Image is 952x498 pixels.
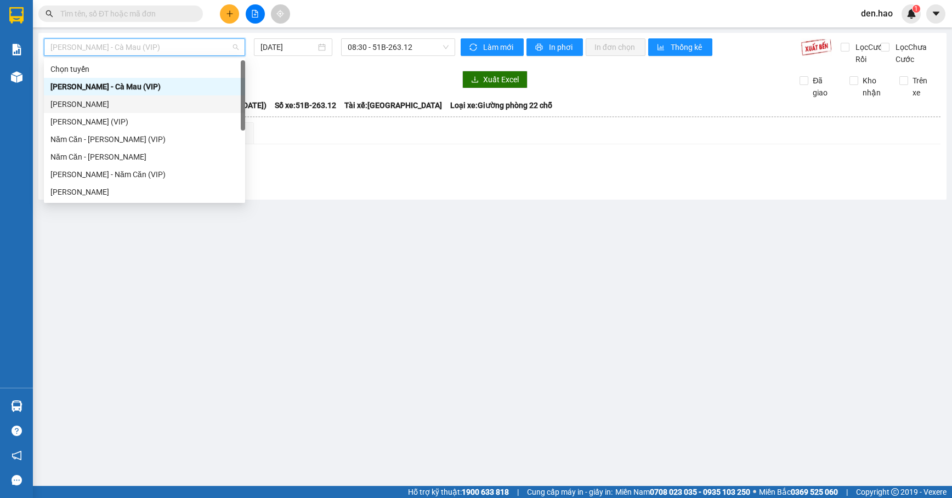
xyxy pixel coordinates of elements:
strong: 0369 525 060 [791,488,838,496]
button: plus [220,4,239,24]
button: aim [271,4,290,24]
div: [PERSON_NAME] (VIP) [50,116,239,128]
div: Cà Mau - Hồ Chí Minh [44,95,245,113]
img: warehouse-icon [11,400,22,412]
span: search [46,10,53,18]
span: Cung cấp máy in - giấy in: [527,486,613,498]
span: den.hao [852,7,902,20]
span: Hồ Chí Minh - Cà Mau (VIP) [50,39,239,55]
div: Hồ Chí Minh - Năm Căn (VIP) [44,166,245,183]
span: aim [276,10,284,18]
span: Hỗ trợ kỹ thuật: [408,486,509,498]
span: In phơi [549,41,574,53]
span: Loại xe: Giường phòng 22 chỗ [450,99,552,111]
span: Trên xe [908,75,941,99]
img: logo-vxr [9,7,24,24]
span: bar-chart [657,43,666,52]
span: Làm mới [483,41,515,53]
span: printer [535,43,545,52]
button: caret-down [926,4,945,24]
span: 1 [914,5,918,13]
span: sync [469,43,479,52]
span: Tài xế: [GEOGRAPHIC_DATA] [344,99,442,111]
span: plus [226,10,234,18]
div: Hồ Chí Minh - Cà Mau (VIP) [44,78,245,95]
span: notification [12,450,22,461]
input: 14/08/2025 [260,41,316,53]
span: message [12,475,22,485]
li: 26 Phó Cơ Điều, Phường 12 [103,27,458,41]
span: Lọc Cước Rồi [851,41,888,65]
img: icon-new-feature [906,9,916,19]
span: file-add [251,10,259,18]
button: bar-chartThống kê [648,38,712,56]
div: Năm Căn - Hồ Chí Minh [44,148,245,166]
div: Năm Căn - Hồ Chí Minh (VIP) [44,131,245,148]
span: Miền Bắc [759,486,838,498]
span: Số xe: 51B-263.12 [275,99,336,111]
button: file-add [246,4,265,24]
span: Kho nhận [858,75,891,99]
span: Đã giao [808,75,841,99]
img: logo.jpg [14,14,69,69]
img: warehouse-icon [11,71,22,83]
button: downloadXuất Excel [462,71,528,88]
button: printerIn phơi [526,38,583,56]
div: Hồ Chí Minh - Cà Mau [44,183,245,201]
span: question-circle [12,426,22,436]
img: 9k= [801,38,832,56]
span: Miền Nam [615,486,750,498]
span: caret-down [931,9,941,19]
div: Năm Căn - [PERSON_NAME] [50,151,239,163]
span: copyright [891,488,899,496]
span: 08:30 - 51B-263.12 [348,39,448,55]
li: Hotline: 02839552959 [103,41,458,54]
span: | [846,486,848,498]
img: solution-icon [11,44,22,55]
div: [PERSON_NAME] - Năm Căn (VIP) [50,168,239,180]
div: [PERSON_NAME] [50,186,239,198]
div: [PERSON_NAME] [50,98,239,110]
sup: 1 [913,5,920,13]
button: syncLàm mới [461,38,524,56]
span: Lọc Chưa Cước [891,41,941,65]
span: Thống kê [671,41,704,53]
div: Năm Căn - [PERSON_NAME] (VIP) [50,133,239,145]
b: GỬI : VP An Lạc [14,80,121,98]
span: | [517,486,519,498]
strong: 1900 633 818 [462,488,509,496]
button: In đơn chọn [586,38,645,56]
div: [PERSON_NAME] - Cà Mau (VIP) [50,81,239,93]
div: Chọn tuyến [44,60,245,78]
input: Tìm tên, số ĐT hoặc mã đơn [60,8,190,20]
div: Cà Mau - Hồ Chí Minh (VIP) [44,113,245,131]
span: ⚪️ [753,490,756,494]
strong: 0708 023 035 - 0935 103 250 [650,488,750,496]
div: Chọn tuyến [50,63,239,75]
